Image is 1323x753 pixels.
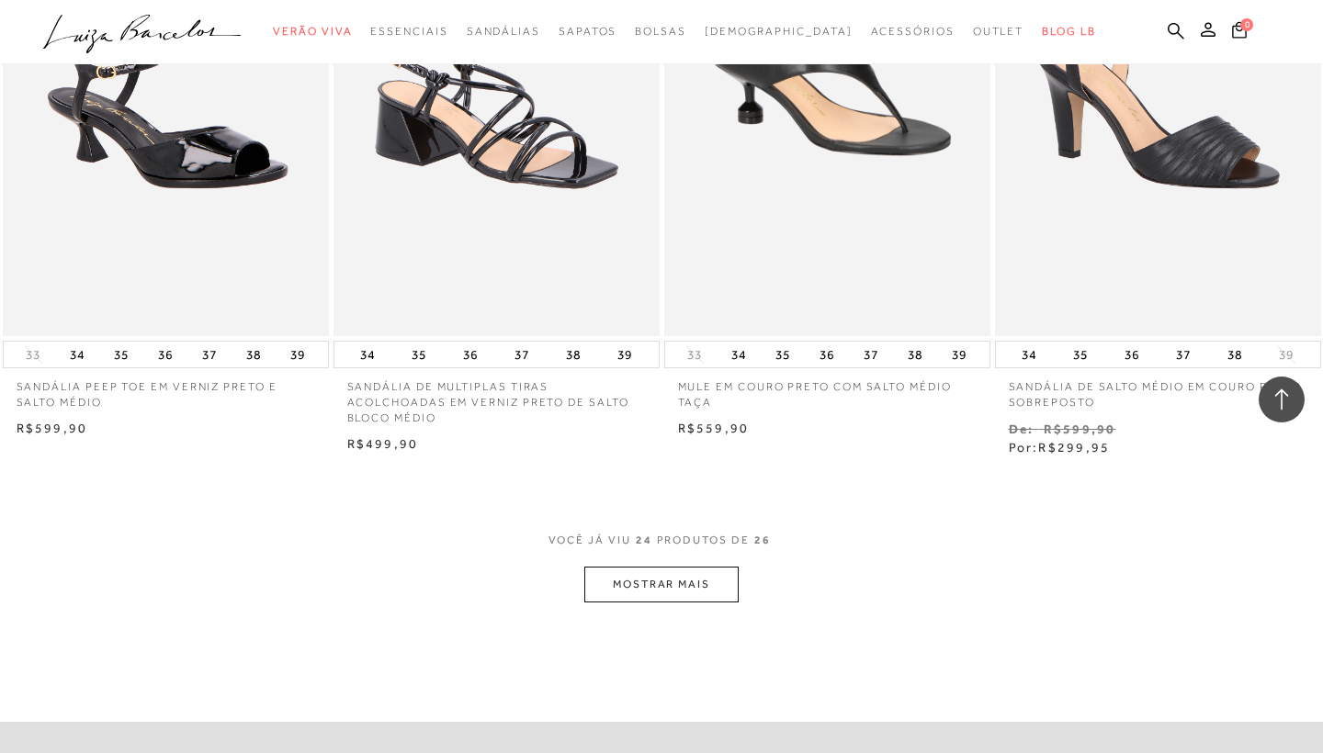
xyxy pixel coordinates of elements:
span: [DEMOGRAPHIC_DATA] [705,25,853,38]
button: 34 [355,342,380,367]
a: SANDÁLIA PEEP TOE EM VERNIZ PRETO E SALTO MÉDIO [3,368,329,410]
button: 36 [153,342,178,367]
span: R$559,90 [678,421,750,435]
span: R$599,90 [17,421,88,435]
span: Essenciais [370,25,447,38]
a: categoryNavScreenReaderText [273,15,352,49]
a: SANDÁLIA DE MULTIPLAS TIRAS ACOLCHOADAS EM VERNIZ PRETO DE SALTO BLOCO MÉDIO [334,368,660,425]
button: 38 [560,342,586,367]
a: categoryNavScreenReaderText [635,15,686,49]
span: BLOG LB [1042,25,1095,38]
a: noSubCategoriesText [705,15,853,49]
button: 34 [726,342,752,367]
a: SANDÁLIA DE SALTO MÉDIO EM COURO PRETO SOBREPOSTO [995,368,1321,410]
span: Por: [1009,440,1111,455]
button: 34 [1016,342,1042,367]
span: Bolsas [635,25,686,38]
button: 38 [1222,342,1248,367]
button: 33 [20,346,46,364]
button: 35 [108,342,134,367]
button: 35 [406,342,432,367]
a: categoryNavScreenReaderText [370,15,447,49]
button: 37 [858,342,884,367]
a: BLOG LB [1042,15,1095,49]
button: 39 [612,342,638,367]
button: 33 [682,346,707,364]
small: R$599,90 [1044,421,1116,436]
button: 37 [509,342,535,367]
span: Verão Viva [273,25,352,38]
span: Outlet [973,25,1024,38]
button: 35 [770,342,796,367]
button: 36 [458,342,483,367]
span: Acessórios [871,25,955,38]
button: MOSTRAR MAIS [584,567,739,602]
button: 38 [902,342,928,367]
small: De: [1009,421,1035,436]
button: 39 [946,342,972,367]
button: 36 [814,342,840,367]
a: MULE EM COURO PRETO COM SALTO MÉDIO TAÇA [664,368,990,410]
span: Sandálias [467,25,540,38]
span: 0 [1240,18,1253,31]
button: 39 [1273,346,1299,364]
a: categoryNavScreenReaderText [871,15,955,49]
button: 35 [1068,342,1093,367]
button: 37 [197,342,222,367]
span: Sapatos [559,25,616,38]
span: VOCê JÁ VIU [548,533,631,548]
a: categoryNavScreenReaderText [467,15,540,49]
button: 38 [241,342,266,367]
span: 26 [754,533,771,567]
span: R$499,90 [347,436,419,451]
button: 0 [1227,20,1252,45]
span: 24 [636,533,652,567]
button: 39 [285,342,311,367]
span: PRODUTOS DE [657,533,750,548]
a: categoryNavScreenReaderText [973,15,1024,49]
a: categoryNavScreenReaderText [559,15,616,49]
button: 34 [64,342,90,367]
span: R$299,95 [1038,440,1110,455]
button: 36 [1119,342,1145,367]
button: 37 [1170,342,1196,367]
